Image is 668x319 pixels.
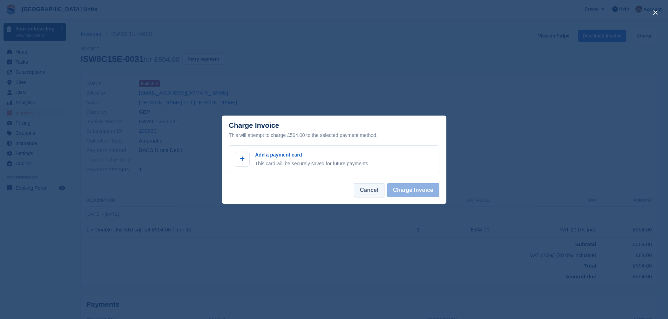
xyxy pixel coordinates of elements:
[229,122,439,139] div: Charge Invoice
[354,183,384,197] button: Cancel
[255,151,370,159] p: Add a payment card
[650,7,661,18] button: close
[229,131,439,139] div: This will attempt to charge £504.00 to the selected payment method.
[229,145,439,173] a: Add a payment card This card will be securely saved for future payments.
[387,183,439,197] button: Charge Invoice
[255,160,370,167] p: This card will be securely saved for future payments.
